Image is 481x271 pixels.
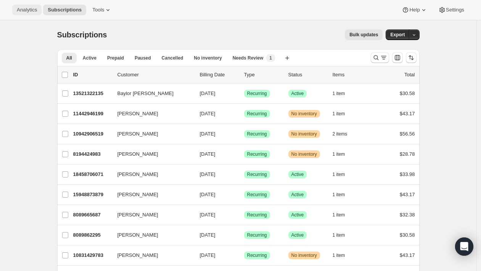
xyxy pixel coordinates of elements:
div: Items [333,71,371,79]
span: $30.58 [400,90,415,96]
span: No inventory [291,252,317,258]
span: No inventory [291,131,317,137]
span: [DATE] [200,171,216,177]
button: Create new view [281,53,293,63]
div: 8194424983[PERSON_NAME][DATE]SuccessRecurringWarningNo inventory1 item$28.78 [73,149,415,160]
div: 18458706071[PERSON_NAME][DATE]SuccessRecurringSuccessActive1 item$33.98 [73,169,415,180]
p: Total [404,71,415,79]
button: Baylor [PERSON_NAME] [113,87,189,100]
span: [DATE] [200,111,216,116]
span: Active [291,212,304,218]
span: $43.17 [400,252,415,258]
button: [PERSON_NAME] [113,189,189,201]
div: 11442946199[PERSON_NAME][DATE]SuccessRecurringWarningNo inventory1 item$43.17 [73,108,415,119]
span: No inventory [291,151,317,157]
p: 8194424983 [73,150,111,158]
p: Status [288,71,327,79]
span: [PERSON_NAME] [117,191,158,198]
span: Active [83,55,97,61]
button: [PERSON_NAME] [113,209,189,221]
span: Recurring [247,171,267,177]
button: Analytics [12,5,42,15]
span: $28.78 [400,151,415,157]
button: [PERSON_NAME] [113,229,189,241]
button: 1 item [333,149,354,160]
span: Recurring [247,131,267,137]
span: Recurring [247,192,267,198]
p: 8089862295 [73,231,111,239]
span: Active [291,171,304,177]
p: 8089665687 [73,211,111,219]
div: Open Intercom Messenger [455,237,473,256]
button: [PERSON_NAME] [113,108,189,120]
span: [PERSON_NAME] [117,252,158,259]
button: 1 item [333,189,354,200]
span: Bulk updates [349,32,378,38]
button: 1 item [333,108,354,119]
span: Subscriptions [48,7,82,13]
span: Recurring [247,252,267,258]
button: Bulk updates [345,29,383,40]
p: 18458706071 [73,171,111,178]
p: 13521322135 [73,90,111,97]
div: 8089665687[PERSON_NAME][DATE]SuccessRecurringSuccessActive1 item$32.38 [73,210,415,220]
span: 1 item [333,111,345,117]
span: Recurring [247,212,267,218]
span: Active [291,90,304,97]
span: Help [409,7,420,13]
span: Baylor [PERSON_NAME] [117,90,174,97]
span: Paused [135,55,151,61]
span: All [66,55,72,61]
p: 10831429783 [73,252,111,259]
button: 1 item [333,88,354,99]
button: Tools [88,5,116,15]
span: [PERSON_NAME] [117,211,158,219]
span: Prepaid [107,55,124,61]
span: [DATE] [200,192,216,197]
span: 1 item [333,90,345,97]
span: [PERSON_NAME] [117,150,158,158]
span: No inventory [194,55,222,61]
span: [DATE] [200,232,216,238]
span: Recurring [247,90,267,97]
button: 1 item [333,230,354,240]
span: Active [291,192,304,198]
span: [PERSON_NAME] [117,171,158,178]
span: $30.58 [400,232,415,238]
span: Active [291,232,304,238]
button: [PERSON_NAME] [113,148,189,160]
button: [PERSON_NAME] [113,249,189,261]
p: Billing Date [200,71,238,79]
span: $33.98 [400,171,415,177]
button: 1 item [333,250,354,261]
p: Customer [117,71,194,79]
span: Recurring [247,111,267,117]
span: $43.17 [400,192,415,197]
div: IDCustomerBilling DateTypeStatusItemsTotal [73,71,415,79]
span: Tools [92,7,104,13]
span: Subscriptions [57,31,107,39]
button: [PERSON_NAME] [113,128,189,140]
span: [DATE] [200,131,216,137]
span: Recurring [247,232,267,238]
span: [PERSON_NAME] [117,130,158,138]
div: 10942906519[PERSON_NAME][DATE]SuccessRecurringWarningNo inventory2 items$56.56 [73,129,415,139]
span: Recurring [247,151,267,157]
span: $56.56 [400,131,415,137]
button: Help [397,5,432,15]
span: 1 item [333,171,345,177]
button: Export [386,29,409,40]
div: Type [244,71,282,79]
span: 1 item [333,212,345,218]
button: Settings [434,5,469,15]
span: 1 item [333,192,345,198]
span: [DATE] [200,90,216,96]
span: 1 item [333,151,345,157]
p: 11442946199 [73,110,111,118]
p: 10942906519 [73,130,111,138]
span: [DATE] [200,252,216,258]
p: ID [73,71,111,79]
span: [DATE] [200,151,216,157]
span: 1 item [333,232,345,238]
button: Subscriptions [43,5,86,15]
